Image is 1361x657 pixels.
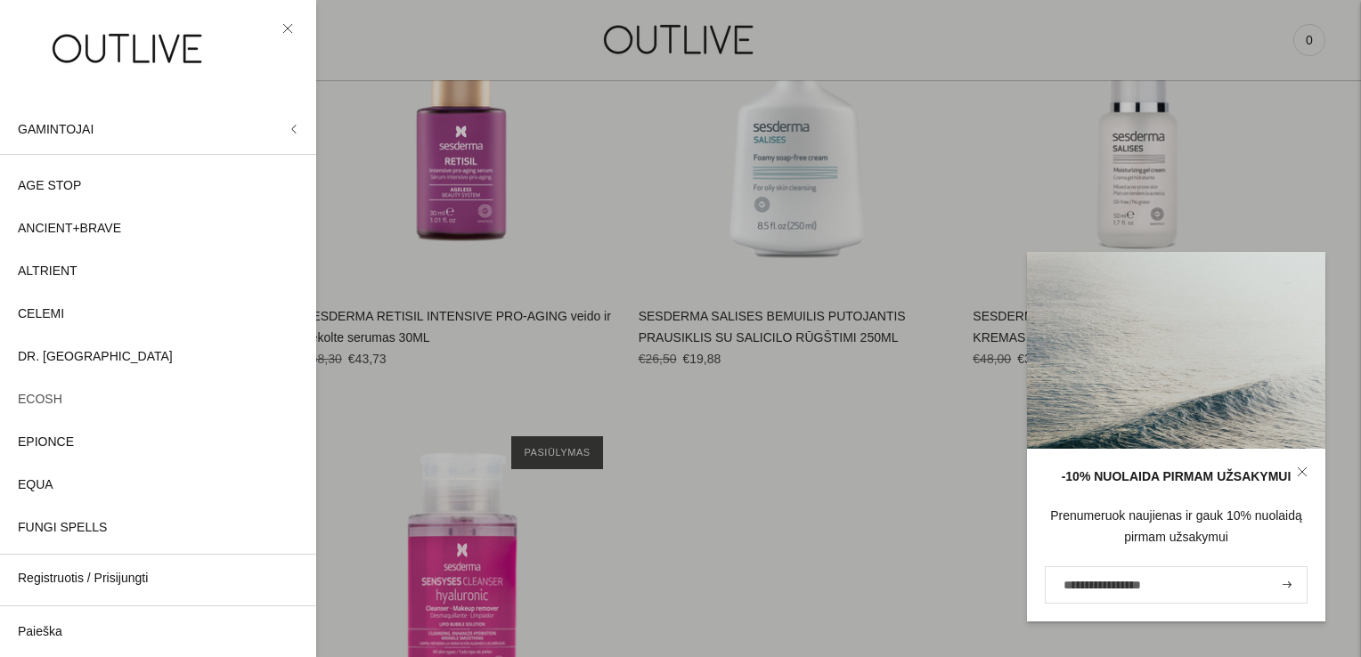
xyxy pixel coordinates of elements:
[1045,466,1308,488] div: -10% NUOLAIDA PIRMAM UŽSAKYMUI
[18,175,81,197] span: AGE STOP
[18,346,173,368] span: DR. [GEOGRAPHIC_DATA]
[18,474,53,496] span: EQUA
[18,517,107,539] span: FUNGI SPELLS
[18,122,94,136] span: GAMINTOJAI
[1045,506,1308,548] div: Prenumeruok naujienas ir gauk 10% nuolaidą pirmam užsakymui
[18,261,77,282] span: ALTRIENT
[18,432,74,453] span: EPIONCE
[18,218,121,239] span: ANCIENT+BRAVE
[18,18,240,79] img: OUTLIVE
[18,389,62,410] span: ECOSH
[18,304,64,325] span: CELEMI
